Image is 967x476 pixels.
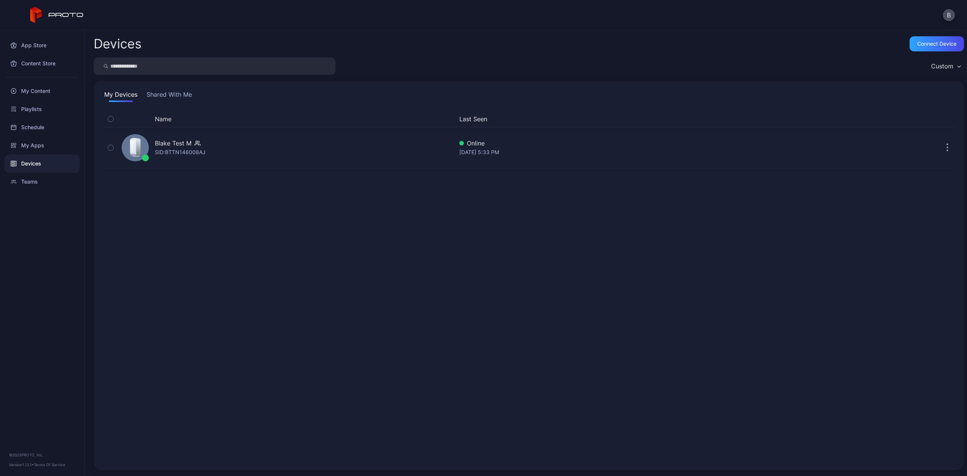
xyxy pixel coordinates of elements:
a: My Content [5,82,80,100]
div: Options [940,114,955,124]
button: Custom [927,57,964,75]
h2: Devices [94,37,142,51]
div: © 2025 PROTO, Inc. [9,452,75,458]
a: Teams [5,173,80,191]
button: My Devices [103,90,139,102]
div: SID: BTTN146008AJ [155,148,205,157]
div: Custom [931,62,953,70]
button: B [943,9,955,21]
div: Connect device [917,41,956,47]
button: Shared With Me [145,90,193,102]
div: Update Device [863,114,931,124]
a: Schedule [5,118,80,136]
button: Connect device [910,36,964,51]
a: My Apps [5,136,80,155]
a: Devices [5,155,80,173]
span: Version 1.13.1 • [9,462,34,467]
div: [DATE] 5:33 PM [459,148,860,157]
a: Content Store [5,54,80,73]
a: Terms Of Service [34,462,65,467]
button: Name [155,114,171,124]
a: App Store [5,36,80,54]
div: Online [459,139,860,148]
div: Blake Test M [155,139,192,148]
a: Playlists [5,100,80,118]
button: Last Seen [459,114,857,124]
